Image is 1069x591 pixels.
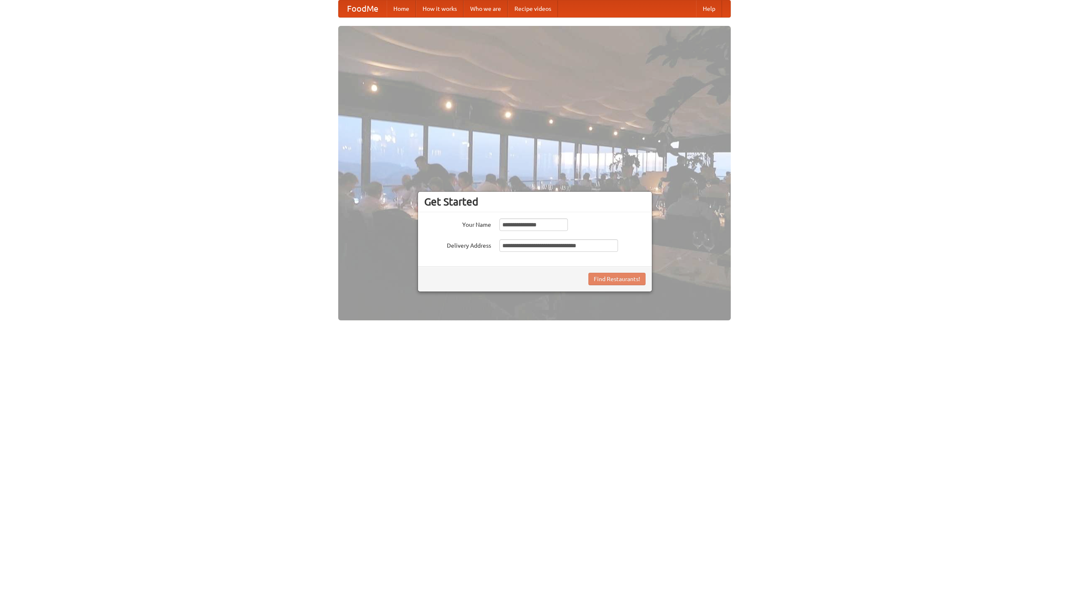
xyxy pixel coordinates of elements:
a: FoodMe [339,0,387,17]
a: Who we are [464,0,508,17]
a: How it works [416,0,464,17]
h3: Get Started [424,195,646,208]
label: Delivery Address [424,239,491,250]
a: Home [387,0,416,17]
button: Find Restaurants! [588,273,646,285]
a: Recipe videos [508,0,558,17]
a: Help [696,0,722,17]
label: Your Name [424,218,491,229]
